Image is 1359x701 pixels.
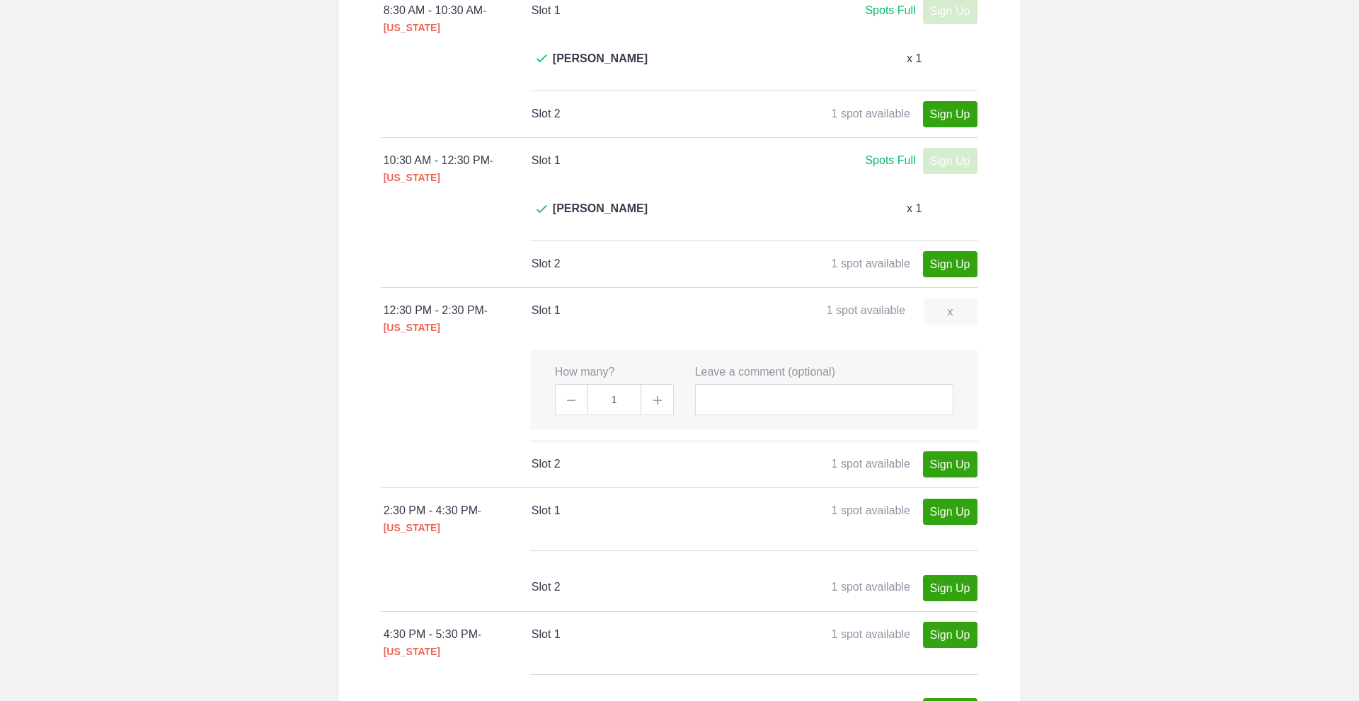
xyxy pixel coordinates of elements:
h4: Slot 2 [532,105,754,122]
span: 1 spot available [832,504,910,516]
span: 1 spot available [832,458,910,470]
a: Sign Up [923,499,977,525]
div: 4:30 PM - 5:30 PM [384,626,532,660]
span: [PERSON_NAME] [553,200,648,234]
div: Spots Full [865,2,915,20]
div: 10:30 AM - 12:30 PM [384,152,532,186]
span: 1 spot available [832,257,910,270]
div: 12:30 PM - 2:30 PM [384,302,532,336]
a: Sign Up [923,575,977,601]
span: - [US_STATE] [384,505,481,533]
a: Sign Up [923,251,977,277]
h4: Slot 1 [532,302,754,319]
h4: Slot 1 [532,152,754,169]
span: 1 spot available [832,108,910,120]
img: Plus gray [653,396,662,405]
span: - [US_STATE] [384,155,493,183]
a: x [924,299,977,325]
h4: Slot 1 [532,626,754,643]
label: Leave a comment (optional) [695,364,835,381]
div: 8:30 AM - 10:30 AM [384,2,532,36]
h4: Slot 2 [532,255,754,272]
a: Sign Up [923,101,977,127]
h4: Slot 2 [532,456,754,473]
h4: Slot 2 [532,579,754,596]
p: x 1 [907,200,922,217]
h4: Slot 1 [532,2,754,19]
p: x 1 [907,50,922,67]
img: Check dark green [537,54,547,63]
img: Check dark green [537,205,547,214]
img: Minus gray [567,400,575,401]
div: 2:30 PM - 4:30 PM [384,502,532,536]
span: 1 spot available [832,581,910,593]
span: - [US_STATE] [384,5,486,33]
a: Sign Up [923,622,977,648]
span: - [US_STATE] [384,629,481,657]
span: - [US_STATE] [384,305,488,333]
span: 1 spot available [827,304,905,316]
div: Spots Full [865,152,915,170]
label: How many? [555,364,614,381]
h4: Slot 1 [532,502,754,519]
span: 1 spot available [832,628,910,640]
a: Sign Up [923,451,977,477]
span: [PERSON_NAME] [553,50,648,84]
